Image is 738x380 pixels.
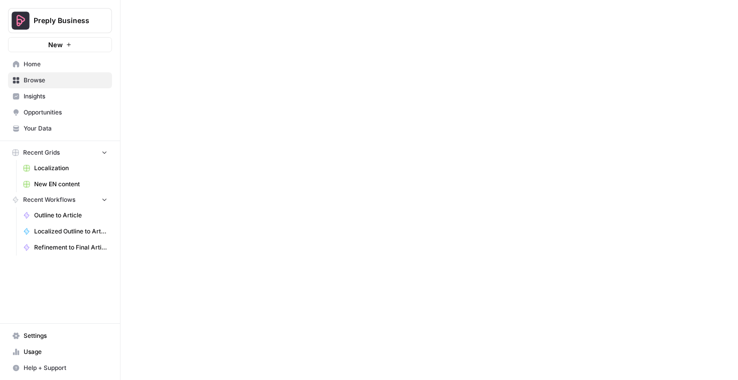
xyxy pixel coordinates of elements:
[8,88,112,104] a: Insights
[34,211,107,220] span: Outline to Article
[8,360,112,376] button: Help + Support
[24,108,107,117] span: Opportunities
[24,92,107,101] span: Insights
[8,145,112,160] button: Recent Grids
[24,60,107,69] span: Home
[8,328,112,344] a: Settings
[19,207,112,223] a: Outline to Article
[34,16,94,26] span: Preply Business
[34,227,107,236] span: Localized Outline to Article
[24,331,107,340] span: Settings
[12,12,30,30] img: Preply Business Logo
[23,148,60,157] span: Recent Grids
[8,120,112,137] a: Your Data
[34,243,107,252] span: Refinement to Final Article
[34,164,107,173] span: Localization
[8,8,112,33] button: Workspace: Preply Business
[8,344,112,360] a: Usage
[8,104,112,120] a: Opportunities
[19,176,112,192] a: New EN content
[19,239,112,256] a: Refinement to Final Article
[19,160,112,176] a: Localization
[19,223,112,239] a: Localized Outline to Article
[24,76,107,85] span: Browse
[24,363,107,372] span: Help + Support
[24,347,107,356] span: Usage
[8,72,112,88] a: Browse
[48,40,63,50] span: New
[8,37,112,52] button: New
[8,56,112,72] a: Home
[8,192,112,207] button: Recent Workflows
[34,180,107,189] span: New EN content
[24,124,107,133] span: Your Data
[23,195,75,204] span: Recent Workflows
